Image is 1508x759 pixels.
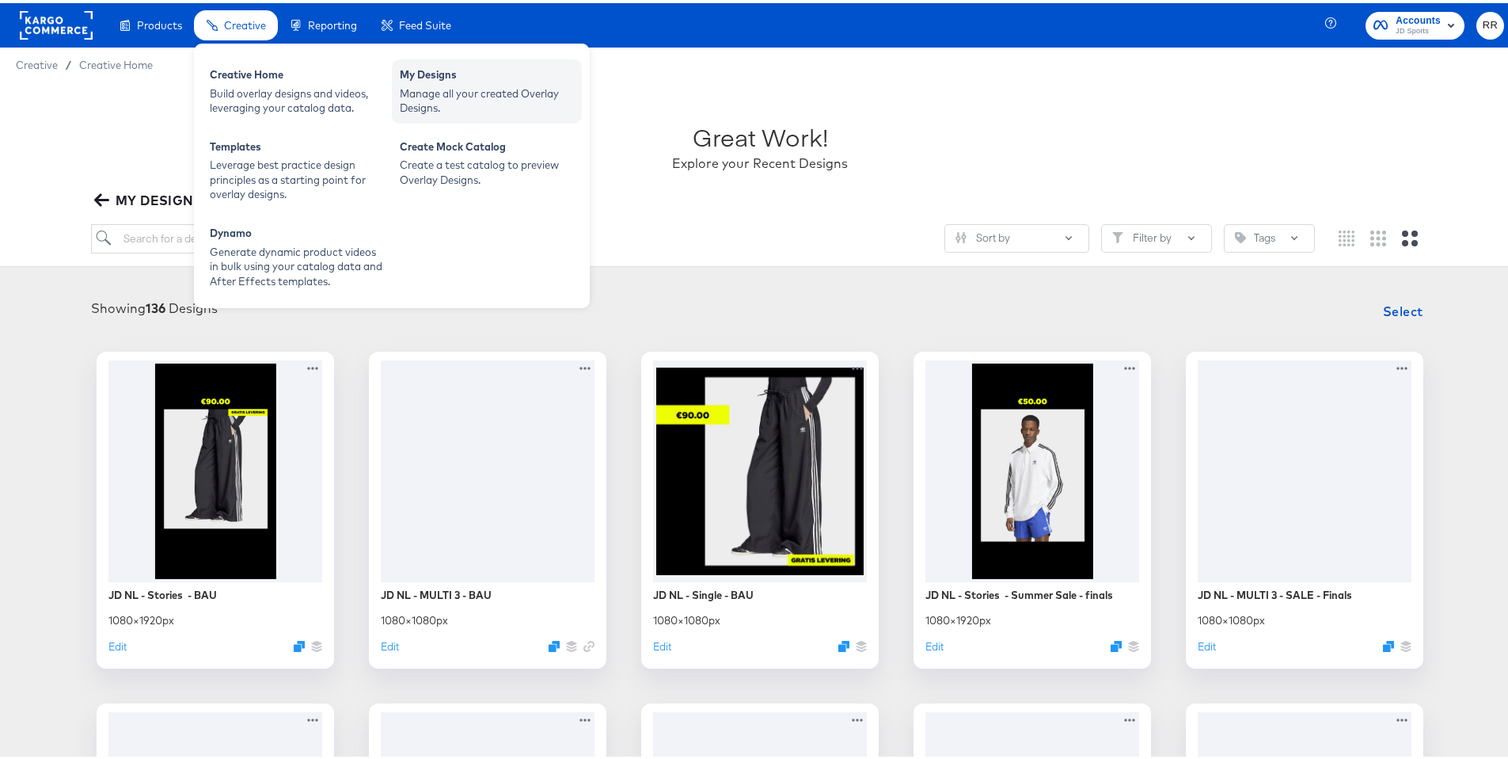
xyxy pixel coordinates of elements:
[672,151,848,170] div: Explore your Recent Designs
[583,638,594,649] svg: Link
[1383,638,1394,649] svg: Duplicate
[308,16,357,29] span: Reporting
[1402,227,1418,243] svg: Large grid
[1383,297,1423,319] span: Select
[97,349,334,666] div: JD NL - Stories - BAU1080×1920pxEditDuplicate
[224,16,266,29] span: Creative
[944,221,1089,250] button: SlidersSort by
[838,638,849,649] svg: Duplicate
[1198,610,1265,625] div: 1080 × 1080 px
[1396,22,1441,35] span: JD Sports
[1370,227,1386,243] svg: Medium grid
[1112,229,1123,240] svg: Filter
[91,221,512,250] input: Search for a design
[108,585,217,600] div: JD NL - Stories - BAU
[693,117,828,151] div: Great Work!
[641,349,879,666] div: JD NL - Single - BAU1080×1080pxEditDuplicate
[16,55,58,68] span: Creative
[146,297,165,313] strong: 136
[1224,221,1315,250] button: TagTags
[79,55,153,68] a: Creative Home
[91,186,305,208] button: MY DESIGNS /JD NL - Meta
[108,636,127,651] button: Edit
[381,636,399,651] button: Edit
[1111,638,1122,649] svg: Duplicate
[1483,13,1498,32] span: RR
[925,610,991,625] div: 1080 × 1920 px
[1101,221,1212,250] button: FilterFilter by
[369,349,606,666] div: JD NL - MULTI 3 - BAU1080×1080pxEditDuplicate
[1366,9,1464,36] button: AccountsJD Sports
[1198,636,1216,651] button: Edit
[1476,9,1504,36] button: RR
[914,349,1151,666] div: JD NL - Stories - Summer Sale - finals1080×1920pxEditDuplicate
[58,55,79,68] span: /
[925,636,944,651] button: Edit
[653,610,720,625] div: 1080 × 1080 px
[653,636,671,651] button: Edit
[653,585,754,600] div: JD NL - Single - BAU
[1186,349,1423,666] div: JD NL - MULTI 3 - SALE - Finals1080×1080pxEditDuplicate
[1396,10,1441,26] span: Accounts
[381,610,448,625] div: 1080 × 1080 px
[294,638,305,649] svg: Duplicate
[91,296,218,315] div: Showing Designs
[955,229,967,240] svg: Sliders
[97,186,298,208] span: MY DESIGNS /JD NL - Meta
[381,585,492,600] div: JD NL - MULTI 3 - BAU
[399,16,451,29] span: Feed Suite
[137,16,182,29] span: Products
[1339,227,1354,243] svg: Small grid
[549,638,560,649] svg: Duplicate
[1235,229,1246,240] svg: Tag
[1198,585,1352,600] div: JD NL - MULTI 3 - SALE - Finals
[925,585,1113,600] div: JD NL - Stories - Summer Sale - finals
[1377,292,1430,324] button: Select
[108,610,174,625] div: 1080 × 1920 px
